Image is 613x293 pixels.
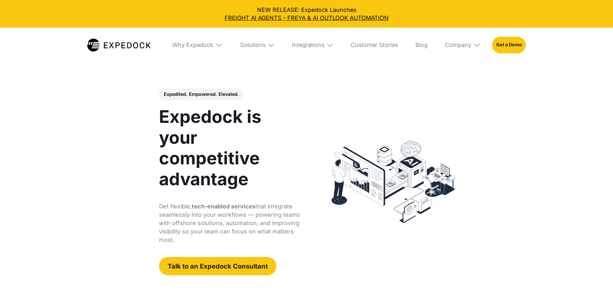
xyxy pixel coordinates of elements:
p: Get flexible, that integrate seamlessly into your workflows — powering teams with offshore soluti... [159,202,302,244]
div: Integrations [292,41,324,49]
div: Company [445,41,471,49]
a: Get a Demo [492,37,526,53]
a: Talk to an Expedock Consultant [159,257,276,275]
div: Why Expedock [172,41,213,49]
div: Solutions [240,41,265,49]
a: Customer Stories [345,28,404,62]
strong: tech-enabled services [192,203,255,210]
div: NEW RELEASE: Expedock Launches [6,6,607,22]
a: FREIGHT AI AGENTS - FREYA & AI OUTLOOK AUTOMATION [6,14,607,22]
a: Blog [410,28,433,62]
h1: Expedock is your competitive advantage [159,106,302,189]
